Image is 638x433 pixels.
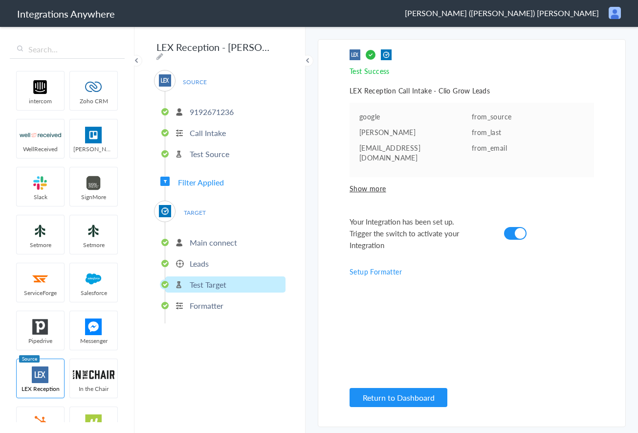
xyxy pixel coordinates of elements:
span: Filter Applied [178,177,224,188]
p: Formatter [190,300,223,311]
img: setmoreNew.jpg [20,223,61,239]
span: SOURCE [176,75,213,89]
span: TARGET [176,206,213,219]
span: Salesforce [70,289,117,297]
span: Pipedrive [17,337,64,345]
img: pipedrive.png [20,319,61,335]
img: setmoreNew.jpg [73,223,114,239]
a: Setup Formatter [350,267,402,276]
h1: Integrations Anywhere [17,7,115,21]
span: Setmore [70,241,117,249]
img: hubspot-logo.svg [20,414,61,431]
p: Main connect [190,237,237,248]
span: [PERSON_NAME] [70,145,117,153]
img: serviceforge-icon.png [20,271,61,287]
p: from_email [472,143,584,153]
img: salesforce-logo.svg [73,271,114,287]
span: Zoho CRM [70,97,117,105]
span: intercom [17,97,64,105]
p: Test Target [190,279,226,290]
button: Return to Dashboard [350,388,447,407]
img: signmore-logo.png [73,175,114,191]
img: slack-logo.svg [20,175,61,191]
img: target [381,49,392,60]
span: ServiceForge [17,289,64,297]
p: Test Success [350,66,594,76]
span: Messenger [70,337,117,345]
img: Clio.jpg [159,205,171,217]
span: Setmore [17,241,64,249]
img: inch-logo.svg [73,366,114,383]
span: Your Integration has been set up. Trigger the switch to activate your Integration [350,216,477,251]
img: hs-app-logo.svg [73,414,114,431]
img: intercom-logo.svg [20,79,61,95]
p: from_last [472,127,584,137]
p: Test Source [190,148,229,160]
p: Call Intake [190,127,226,138]
span: Slack [17,193,64,201]
p: from_source [472,112,584,121]
p: Leads [190,258,209,269]
img: lex-app-logo.svg [20,366,61,383]
span: [PERSON_NAME] ([PERSON_NAME]) [PERSON_NAME] [405,7,599,19]
pre: [PERSON_NAME] [359,127,472,137]
input: Search... [10,40,125,59]
span: LEX Reception [17,385,64,393]
img: user.png [609,7,621,19]
img: source [350,49,360,60]
img: trello.png [73,127,114,143]
span: In the Chair [70,385,117,393]
span: WellReceived [17,145,64,153]
pre: google [359,112,472,121]
span: Show more [350,183,594,193]
img: lex-app-logo.svg [159,74,171,87]
img: wr-logo.svg [20,127,61,143]
img: FBM.png [73,319,114,335]
h5: LEX Reception Call Intake - Clio Grow Leads [350,86,594,95]
pre: [EMAIL_ADDRESS][DOMAIN_NAME] [359,143,472,162]
img: zoho-logo.svg [73,79,114,95]
p: 9192671236 [190,106,234,117]
span: SignMore [70,193,117,201]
